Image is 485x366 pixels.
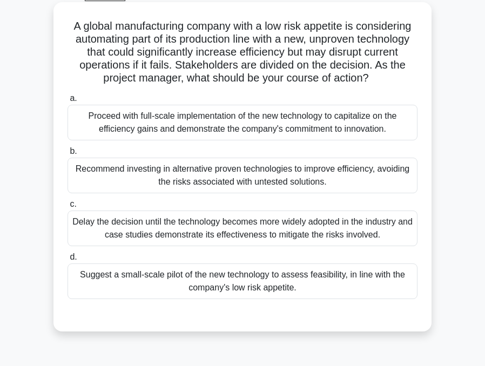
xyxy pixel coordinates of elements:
span: c. [70,199,76,208]
h5: A global manufacturing company with a low risk appetite is considering automating part of its pro... [66,19,419,85]
span: d. [70,252,77,261]
div: Delay the decision until the technology becomes more widely adopted in the industry and case stud... [68,211,417,246]
span: a. [70,93,77,103]
span: b. [70,146,77,155]
div: Suggest a small-scale pilot of the new technology to assess feasibility, in line with the company... [68,263,417,299]
div: Proceed with full-scale implementation of the new technology to capitalize on the efficiency gain... [68,105,417,140]
div: Recommend investing in alternative proven technologies to improve efficiency, avoiding the risks ... [68,158,417,193]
